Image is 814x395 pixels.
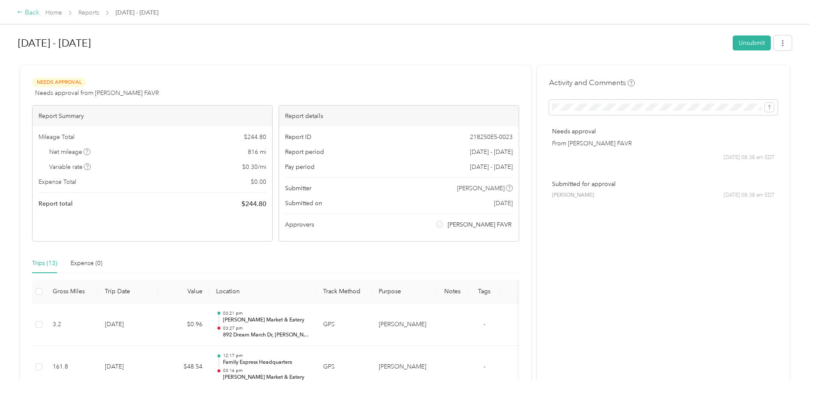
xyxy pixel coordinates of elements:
[241,199,266,209] span: $ 244.80
[39,199,73,208] span: Report total
[242,162,266,171] span: $ 0.30 / mi
[724,154,775,162] span: [DATE] 08:38 am EDT
[285,199,322,208] span: Submitted on
[46,304,98,346] td: 3.2
[552,180,775,189] p: Submitted for approval
[33,106,272,127] div: Report Summary
[158,346,209,389] td: $48.54
[223,310,309,316] p: 03:21 pm
[285,220,314,229] span: Approvers
[285,133,312,141] span: Report ID
[39,177,76,186] span: Expense Total
[158,280,209,304] th: Value
[457,184,505,193] span: [PERSON_NAME]
[223,353,309,359] p: 12:17 pm
[733,35,771,50] button: Unsubmit
[98,304,158,346] td: [DATE]
[316,280,372,304] th: Track Method
[223,325,309,331] p: 03:27 pm
[494,199,513,208] span: [DATE]
[372,304,436,346] td: Acosta
[223,359,309,366] p: Family Express Headquarters
[470,147,513,156] span: [DATE] - [DATE]
[285,162,315,171] span: Pay period
[248,147,266,156] span: 816 mi
[436,280,468,304] th: Notes
[285,184,312,193] span: Submitter
[552,127,775,136] p: Needs approval
[71,259,102,268] div: Expense (0)
[484,321,485,328] span: -
[209,280,316,304] th: Location
[32,259,57,268] div: Trips (13)
[251,177,266,186] span: $ 0.00
[223,368,309,374] p: 03:16 pm
[116,8,158,17] span: [DATE] - [DATE]
[98,280,158,304] th: Trip Date
[448,220,511,229] span: [PERSON_NAME] FAVR
[766,347,814,395] iframe: Everlance-gr Chat Button Frame
[49,147,91,156] span: Net mileage
[316,304,372,346] td: GPS
[46,280,98,304] th: Gross Miles
[32,77,86,87] span: Needs Approval
[49,162,91,171] span: Variable rate
[223,316,309,324] p: [PERSON_NAME] Market & Eatery
[46,346,98,389] td: 161.8
[549,77,635,88] h4: Activity and Comments
[372,280,436,304] th: Purpose
[470,133,513,141] span: 218250E5-0023
[316,346,372,389] td: GPS
[468,280,500,304] th: Tags
[17,8,39,18] div: Back
[552,192,594,199] span: [PERSON_NAME]
[98,346,158,389] td: [DATE]
[552,139,775,148] p: From [PERSON_NAME] FAVR
[223,374,309,381] p: [PERSON_NAME] Market & Eatery
[244,133,266,141] span: $ 244.80
[158,304,209,346] td: $0.96
[78,9,99,16] a: Reports
[484,363,485,370] span: -
[35,88,159,97] span: Needs approval from [PERSON_NAME] FAVR
[285,147,324,156] span: Report period
[372,346,436,389] td: Acosta
[18,33,727,53] h1: Sep 16 - 30, 2025
[279,106,519,127] div: Report details
[39,133,74,141] span: Mileage Total
[223,331,309,339] p: 892 Dream March Dr, [PERSON_NAME][GEOGRAPHIC_DATA][PERSON_NAME], [GEOGRAPHIC_DATA], [GEOGRAPHIC_D...
[470,162,513,171] span: [DATE] - [DATE]
[45,9,62,16] a: Home
[724,192,775,199] span: [DATE] 08:38 am EDT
